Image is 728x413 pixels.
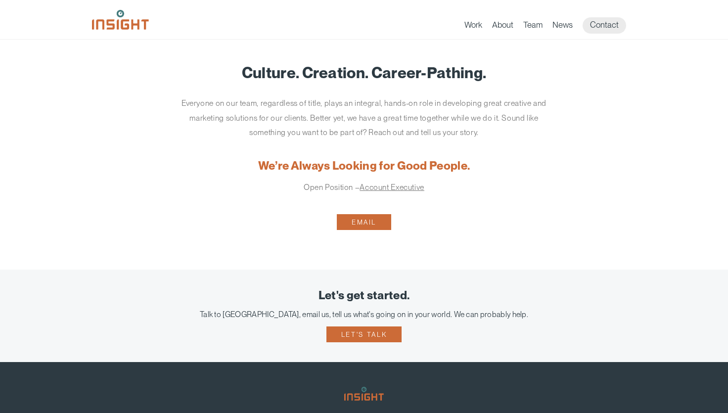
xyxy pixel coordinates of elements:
a: News [552,20,573,34]
img: Insight Marketing Design [92,10,149,30]
a: Let's talk [326,326,402,342]
a: Email [337,214,391,230]
a: Account Executive [360,183,424,192]
div: Let's get started. [15,289,713,302]
img: Insight Marketing Design [344,387,384,401]
p: Open Position – [179,180,549,195]
a: Team [523,20,543,34]
nav: primary navigation menu [464,17,636,34]
h2: We’re Always Looking for Good People. [107,160,621,173]
h1: Culture. Creation. Career-Pathing. [107,64,621,81]
a: About [492,20,513,34]
a: Work [464,20,482,34]
div: Talk to [GEOGRAPHIC_DATA], email us, tell us what's going on in your world. We can probably help. [15,310,713,319]
p: Everyone on our team, regardless of title, plays an integral, hands-on role in developing great c... [179,96,549,140]
a: Contact [583,17,626,34]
